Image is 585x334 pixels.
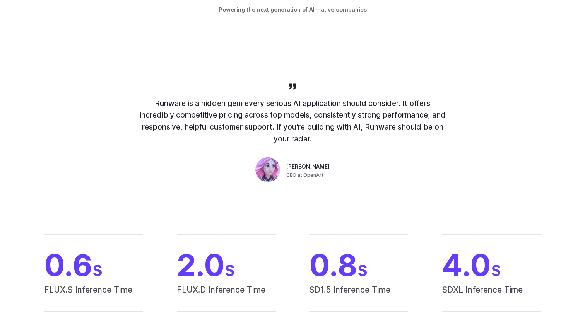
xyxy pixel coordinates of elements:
span: [PERSON_NAME] [286,163,330,171]
span: SDXL Inference Time [442,283,541,311]
p: Powering the next generation of AI-native companies [23,5,562,14]
span: S [92,261,103,279]
span: FLUX.S Inference Time [44,283,143,311]
span: FLUX.D Inference Time [177,283,276,311]
p: Runware is a hidden gem every serious AI application should consider. It offers incredibly compet... [138,97,447,145]
span: S [225,261,235,279]
span: S [357,261,368,279]
span: CEO at OpenArt [286,171,323,179]
span: S [491,261,501,279]
span: 0.6 [44,250,143,280]
span: 4.0 [442,250,541,280]
span: 0.8 [309,250,408,280]
span: 2.0 [177,250,276,280]
img: Person [255,157,280,182]
span: SD1.5 Inference Time [309,283,408,311]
